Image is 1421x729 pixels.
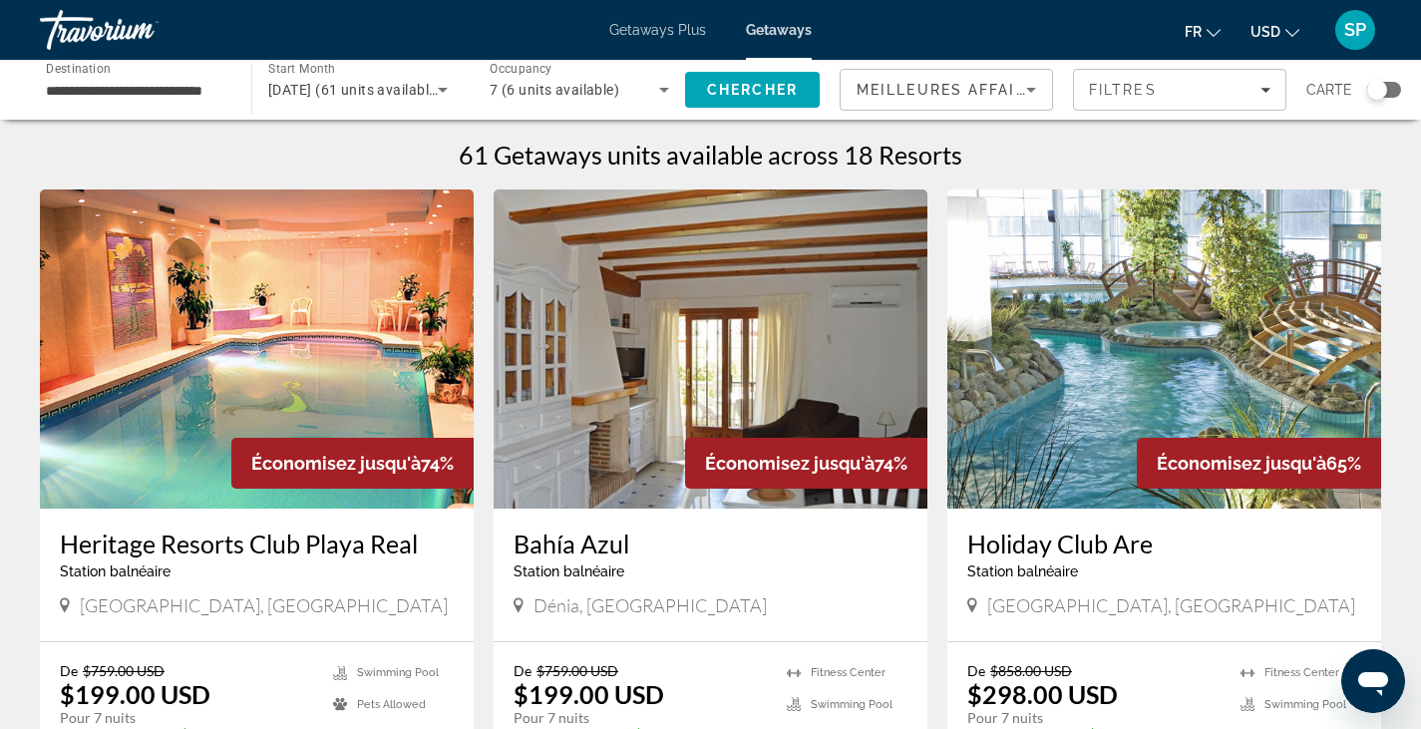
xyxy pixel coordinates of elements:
img: Heritage Resorts Club Playa Real [40,189,474,509]
span: Station balnéaire [514,563,624,579]
span: $858.00 USD [990,662,1072,679]
a: Heritage Resorts Club Playa Real [60,529,454,558]
h1: 61 Getaways units available across 18 Resorts [459,140,962,170]
span: Économisez jusqu'à [1157,453,1326,474]
mat-select: Sort by [857,78,1036,102]
p: $199.00 USD [514,679,664,709]
a: Getaways [746,22,812,38]
span: [DATE] (61 units available) [268,82,442,98]
span: Fitness Center [1264,666,1339,679]
button: Filters [1073,69,1286,111]
a: Getaways Plus [609,22,706,38]
span: USD [1250,24,1280,40]
span: Chercher [707,82,798,98]
button: Change language [1185,17,1221,46]
span: $759.00 USD [536,662,618,679]
span: Station balnéaire [967,563,1078,579]
span: De [514,662,532,679]
span: Swimming Pool [811,698,892,711]
span: Carte [1306,76,1352,104]
span: 7 (6 units available) [490,82,619,98]
span: Swimming Pool [357,666,439,679]
p: Pour 7 nuits [60,709,313,727]
a: Holiday Club Are [967,529,1361,558]
p: Pour 7 nuits [967,709,1221,727]
img: Holiday Club Are [947,189,1381,509]
span: Destination [46,61,111,75]
div: 74% [231,438,474,489]
span: Occupancy [490,62,552,76]
p: $199.00 USD [60,679,210,709]
span: Pets Allowed [357,698,426,711]
div: 65% [1137,438,1381,489]
span: fr [1185,24,1202,40]
span: Fitness Center [811,666,886,679]
p: $298.00 USD [967,679,1118,709]
span: Filtres [1089,82,1157,98]
span: Économisez jusqu'à [251,453,421,474]
a: Travorium [40,4,239,56]
div: 74% [685,438,927,489]
a: Bahía Azul [514,529,907,558]
span: Station balnéaire [60,563,171,579]
span: $759.00 USD [83,662,165,679]
p: Pour 7 nuits [514,709,767,727]
iframe: Bouton de lancement de la fenêtre de messagerie [1341,649,1405,713]
span: Économisez jusqu'à [705,453,875,474]
button: User Menu [1329,9,1381,51]
span: Start Month [268,62,335,76]
span: Dénia, [GEOGRAPHIC_DATA] [533,594,767,616]
span: De [60,662,78,679]
span: [GEOGRAPHIC_DATA], [GEOGRAPHIC_DATA] [80,594,448,616]
span: SP [1344,20,1366,40]
span: [GEOGRAPHIC_DATA], [GEOGRAPHIC_DATA] [987,594,1355,616]
img: Bahía Azul [494,189,927,509]
input: Select destination [46,79,225,103]
button: Search [685,72,820,108]
span: Swimming Pool [1264,698,1346,711]
span: Meilleures affaires [857,82,1048,98]
span: De [967,662,985,679]
button: Change currency [1250,17,1299,46]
